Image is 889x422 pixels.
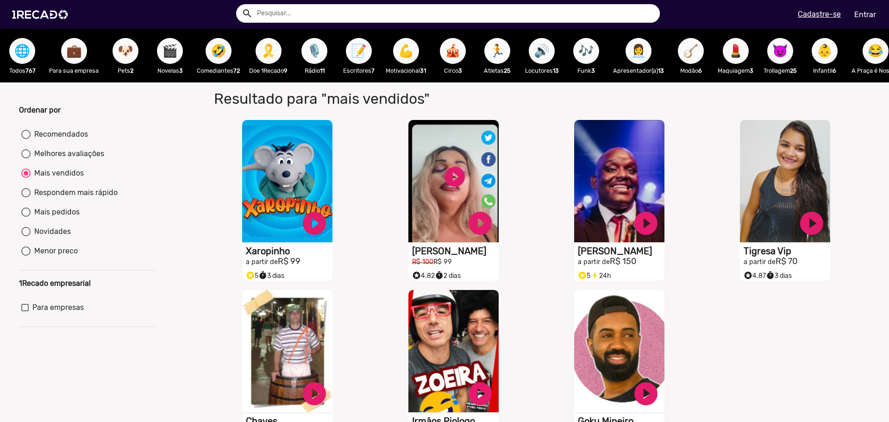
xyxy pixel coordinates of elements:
b: 3 [750,67,753,74]
span: Para empresas [32,302,84,313]
b: 1Recado empresarial [19,279,91,288]
small: timer [258,271,267,280]
button: 🎶 [573,38,599,64]
b: 9 [284,67,288,74]
h1: Tigresa Vip [744,246,830,257]
button: 🎬 [157,38,183,64]
div: Novidades [31,226,71,237]
span: 👩‍💼 [631,38,646,64]
span: 4.87 [744,272,766,280]
b: 25 [504,67,511,74]
span: 4.82 [412,272,435,280]
b: 72 [233,67,240,74]
div: Menor preco [31,246,78,257]
small: stars [744,271,752,280]
p: Funk [569,66,604,75]
input: Pesquisar... [250,4,660,23]
p: Trollagem [763,66,798,75]
h2: R$ 150 [578,257,664,267]
video: S1RECADO vídeos dedicados para fãs e empresas [574,120,664,242]
p: Escritores [341,66,376,75]
p: Para sua empresa [49,66,99,75]
p: Novelas [152,66,188,75]
p: Doe 1Recado [249,66,288,75]
p: Modão [673,66,708,75]
small: timer [766,271,775,280]
p: Todos [5,66,40,75]
span: 🤣 [211,38,226,64]
h1: Resultado para "mais vendidos" [207,90,645,107]
a: play_circle_filled [632,380,660,408]
span: 🔊 [534,38,550,64]
mat-icon: Example home icon [242,8,253,19]
a: play_circle_filled [301,209,328,237]
button: 🌐 [9,38,35,64]
button: 💄 [723,38,749,64]
button: 🎗️ [256,38,282,64]
button: 🏃 [484,38,510,64]
div: Recomendados [31,129,88,140]
i: bolt [590,269,599,280]
video: S1RECADO vídeos dedicados para fãs e empresas [408,290,499,412]
u: Cadastre-se [798,10,841,19]
video: S1RECADO vídeos dedicados para fãs e empresas [242,290,332,412]
small: a partir de [246,258,278,266]
small: stars [246,271,255,280]
h1: [PERSON_NAME] [578,246,664,257]
span: 💄 [728,38,744,64]
span: 2 dias [435,272,461,280]
span: 3 dias [766,272,792,280]
button: 👶 [812,38,838,64]
b: 767 [25,67,36,74]
span: 💪 [398,38,414,64]
i: Selo super talento [412,269,421,280]
i: timer [766,269,775,280]
button: 💼 [61,38,87,64]
a: play_circle_filled [798,209,826,237]
i: timer [435,269,444,280]
a: Entrar [848,6,882,23]
i: timer [258,269,267,280]
i: Selo super talento [246,269,255,280]
small: timer [435,271,444,280]
b: 31 [420,67,426,74]
span: 🌐 [14,38,30,64]
button: 🎙️ [301,38,327,64]
p: Infantil [807,66,842,75]
small: a partir de [578,258,610,266]
video: S1RECADO vídeos dedicados para fãs e empresas [408,120,499,242]
p: Pets [108,66,143,75]
button: 💪 [393,38,419,64]
p: Circo [435,66,470,75]
small: R$ 100 [412,258,433,266]
button: 🪕 [678,38,704,64]
button: 🐶 [113,38,138,64]
span: 🏃 [489,38,505,64]
a: play_circle_filled [301,380,328,408]
div: Mais pedidos [31,207,80,218]
small: stars [578,271,587,280]
p: Maquiagem [718,66,753,75]
span: 24h [590,272,611,280]
b: 3 [179,67,183,74]
a: play_circle_filled [466,380,494,408]
p: Rádio [297,66,332,75]
div: Mais vendidos [31,168,84,179]
a: play_circle_filled [632,209,660,237]
b: 6 [833,67,836,74]
p: Apresentador(a) [613,66,664,75]
h1: Xaropinho [246,246,332,257]
b: 7 [371,67,375,74]
span: 5 [578,272,590,280]
button: 🤣 [206,38,232,64]
small: bolt [590,271,599,280]
video: S1RECADO vídeos dedicados para fãs e empresas [574,290,664,412]
b: 3 [591,67,595,74]
span: 3 dias [258,272,284,280]
b: 6 [698,67,702,74]
b: 13 [658,67,664,74]
span: 🎬 [162,38,178,64]
span: 🎪 [445,38,461,64]
button: 😂 [863,38,889,64]
span: 🎗️ [261,38,276,64]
